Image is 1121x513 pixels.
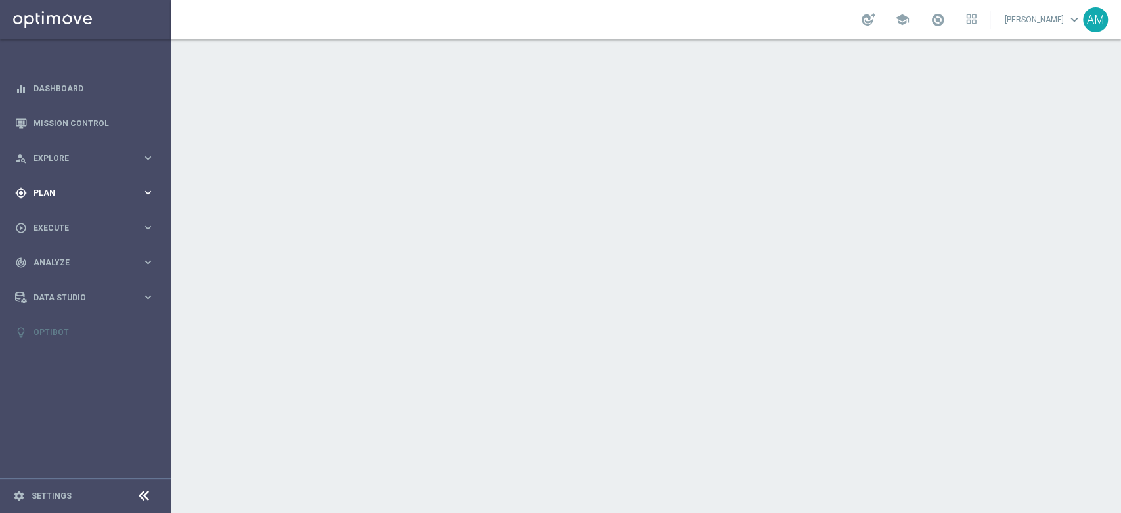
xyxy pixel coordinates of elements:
i: keyboard_arrow_right [142,221,154,234]
i: keyboard_arrow_right [142,291,154,303]
a: [PERSON_NAME]keyboard_arrow_down [1003,10,1083,30]
button: Mission Control [14,118,155,129]
i: keyboard_arrow_right [142,256,154,269]
i: keyboard_arrow_right [142,187,154,199]
span: keyboard_arrow_down [1067,12,1082,27]
button: gps_fixed Plan keyboard_arrow_right [14,188,155,198]
button: person_search Explore keyboard_arrow_right [14,153,155,164]
i: play_circle_outline [15,222,27,234]
i: equalizer [15,83,27,95]
button: track_changes Analyze keyboard_arrow_right [14,257,155,268]
span: school [895,12,910,27]
i: track_changes [15,257,27,269]
span: Execute [33,224,142,232]
i: gps_fixed [15,187,27,199]
div: Analyze [15,257,142,269]
div: Data Studio [15,292,142,303]
span: Explore [33,154,142,162]
div: Mission Control [15,106,154,141]
span: Analyze [33,259,142,267]
i: lightbulb [15,326,27,338]
span: Plan [33,189,142,197]
a: Optibot [33,315,154,349]
i: keyboard_arrow_right [142,152,154,164]
button: play_circle_outline Execute keyboard_arrow_right [14,223,155,233]
div: Dashboard [15,71,154,106]
i: settings [13,490,25,502]
button: Data Studio keyboard_arrow_right [14,292,155,303]
i: person_search [15,152,27,164]
div: Execute [15,222,142,234]
a: Mission Control [33,106,154,141]
a: Dashboard [33,71,154,106]
span: Data Studio [33,294,142,301]
a: Settings [32,492,72,500]
div: Plan [15,187,142,199]
div: Optibot [15,315,154,349]
div: AM [1083,7,1108,32]
button: equalizer Dashboard [14,83,155,94]
div: Explore [15,152,142,164]
button: lightbulb Optibot [14,327,155,338]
